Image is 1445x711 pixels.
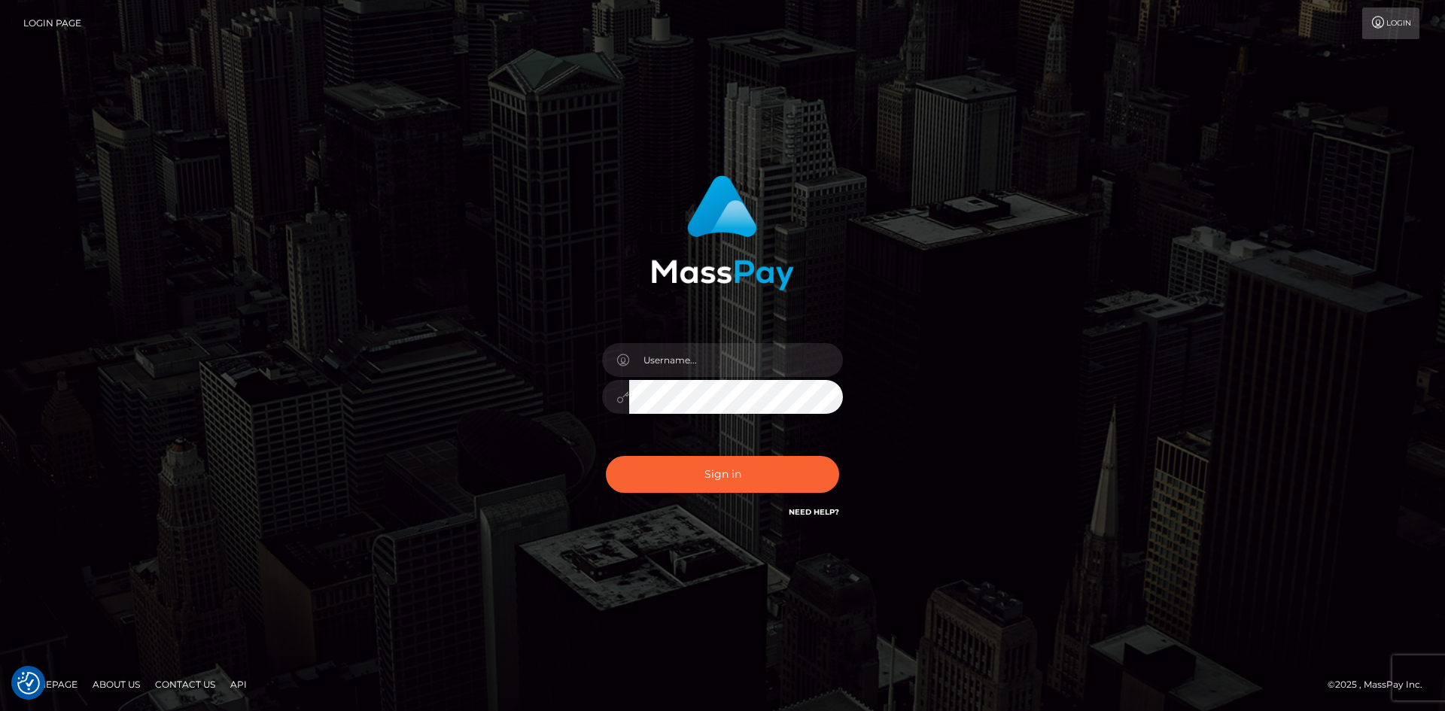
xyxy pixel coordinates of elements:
[1328,676,1434,693] div: © 2025 , MassPay Inc.
[149,673,221,696] a: Contact Us
[17,672,40,694] img: Revisit consent button
[1362,8,1419,39] a: Login
[651,175,794,290] img: MassPay Login
[224,673,253,696] a: API
[606,456,839,493] button: Sign in
[629,343,843,377] input: Username...
[17,672,40,694] button: Consent Preferences
[87,673,146,696] a: About Us
[789,507,839,517] a: Need Help?
[17,673,84,696] a: Homepage
[23,8,81,39] a: Login Page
